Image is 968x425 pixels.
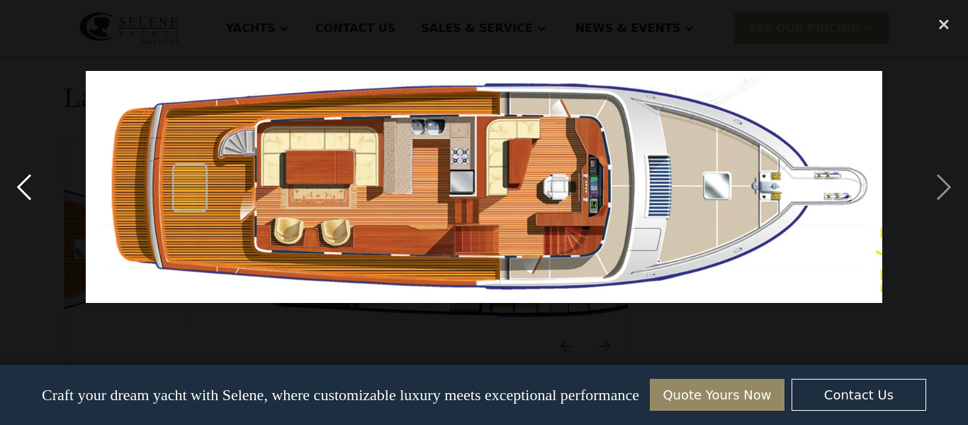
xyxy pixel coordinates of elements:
p: Craft your dream yacht with Selene, where customizable luxury meets exceptional performance [42,386,639,404]
div: close lightbox [920,9,968,40]
img: 6717e51a568b34f160a4eb62_draw3-6.jpg [86,71,882,304]
div: next image [920,9,968,365]
a: Contact Us [792,379,926,411]
a: Quote Yours Now [650,379,784,411]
